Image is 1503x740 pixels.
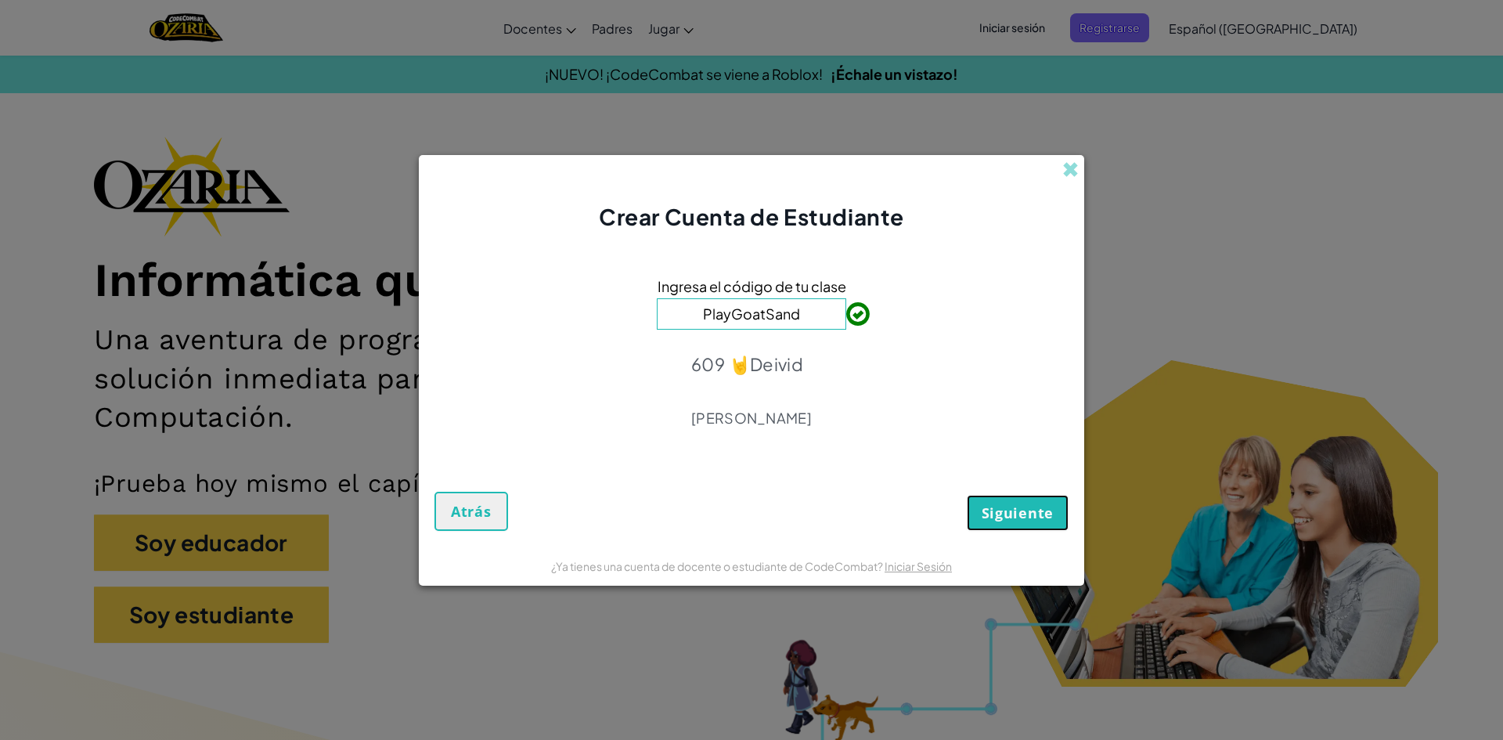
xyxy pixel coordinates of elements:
span: Siguiente [982,504,1054,522]
span: ¿Ya tienes una cuenta de docente o estudiante de CodeCombat? [551,559,885,573]
span: Atrás [451,502,492,521]
p: [PERSON_NAME] [691,409,812,428]
a: Iniciar Sesión [885,559,952,573]
span: Crear Cuenta de Estudiante [599,203,904,230]
button: Atrás [434,492,508,531]
span: Ingresa el código de tu clase [658,275,846,298]
p: 609 🤘Deivid [691,353,812,375]
button: Siguiente [967,495,1069,531]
